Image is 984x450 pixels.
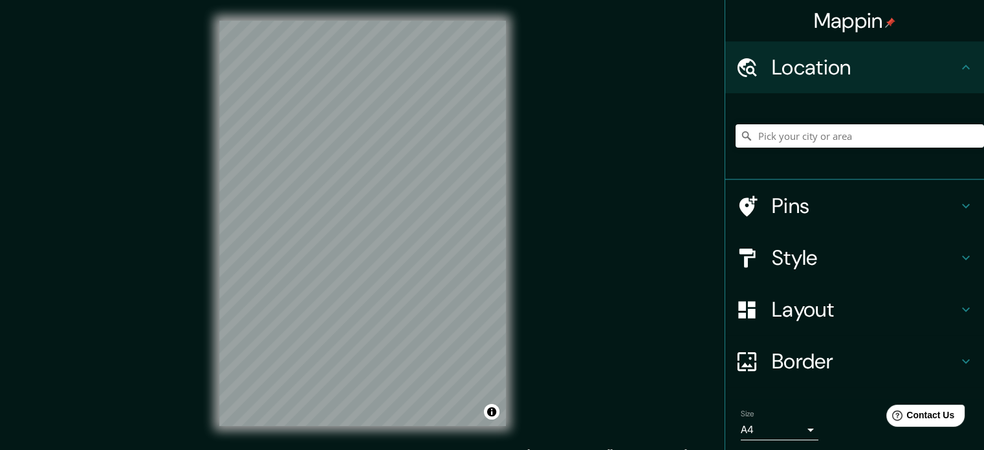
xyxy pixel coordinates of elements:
[772,193,958,219] h4: Pins
[741,409,754,420] label: Size
[814,8,896,34] h4: Mappin
[725,232,984,284] div: Style
[484,404,499,420] button: Toggle attribution
[725,41,984,93] div: Location
[772,297,958,322] h4: Layout
[772,245,958,271] h4: Style
[869,399,970,436] iframe: Help widget launcher
[772,348,958,374] h4: Border
[885,17,895,28] img: pin-icon.png
[219,21,506,426] canvas: Map
[772,54,958,80] h4: Location
[741,420,818,440] div: A4
[736,124,984,148] input: Pick your city or area
[725,335,984,387] div: Border
[725,284,984,335] div: Layout
[725,180,984,232] div: Pins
